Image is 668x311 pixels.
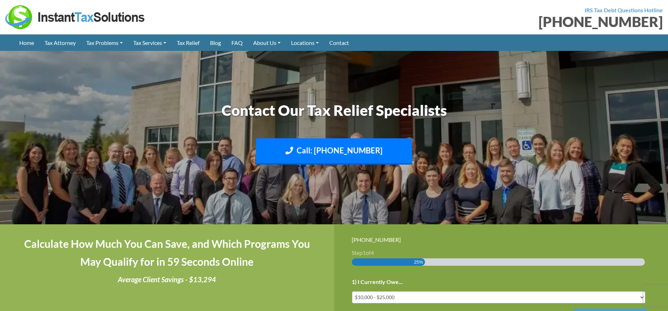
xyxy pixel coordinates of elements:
[352,250,651,256] h3: Step of
[205,34,226,51] a: Blog
[286,34,324,51] a: Locations
[81,34,128,51] a: Tax Problems
[39,34,81,51] a: Tax Attorney
[128,34,171,51] a: Tax Services
[339,15,663,29] div: [PHONE_NUMBER]
[585,7,663,13] strong: IRS Tax Debt Questions Hotline
[140,100,529,121] h1: Contact Our Tax Relief Specialists
[5,13,146,20] a: Instant Tax Solutions Logo
[14,34,39,51] a: Home
[18,235,317,271] h4: Calculate How Much You Can Save, and Which Programs You May Qualify for in 59 Seconds Online
[226,34,248,51] a: FAQ
[171,34,205,51] a: Tax Relief
[248,34,286,51] a: About Us
[324,34,354,51] a: Contact
[256,138,412,165] a: Call: [PHONE_NUMBER]
[414,258,423,266] span: 25%
[352,235,651,244] div: [PHONE_NUMBER]
[363,249,366,256] span: 1
[5,5,146,29] img: Instant Tax Solutions Logo
[371,249,374,256] span: 4
[352,278,403,286] label: 1) I Currently Owe...
[118,275,216,284] i: Average Client Savings - $13,294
